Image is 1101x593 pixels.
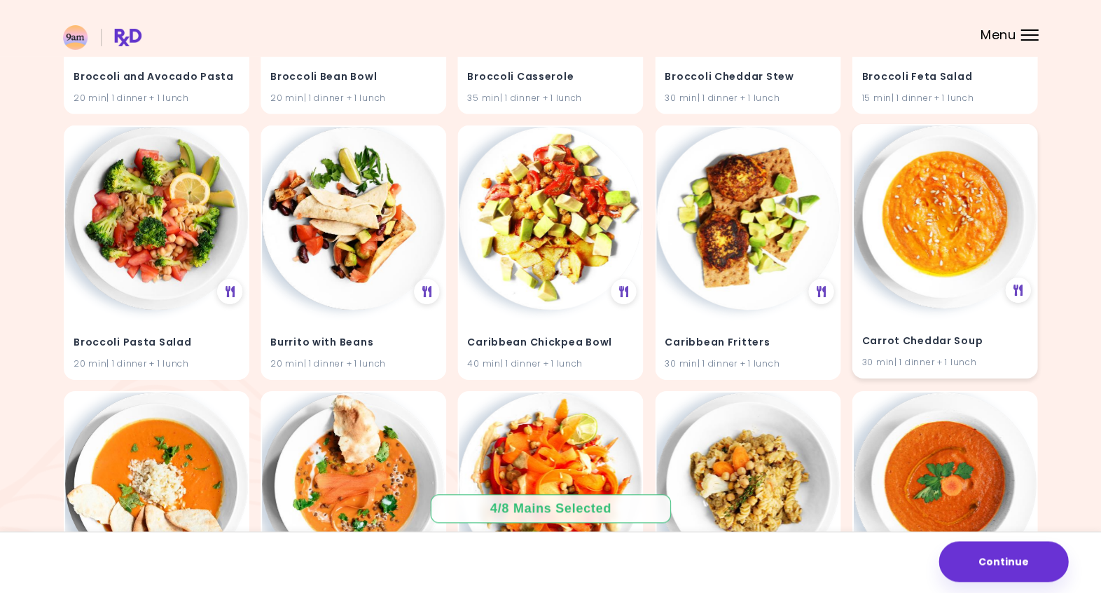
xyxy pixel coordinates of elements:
h4: Burrito with Beans [270,332,436,354]
h4: Broccoli Cheddar Stew [665,66,831,88]
div: 4 / 8 Mains Selected [480,500,621,517]
div: See Meal Plan [611,279,637,304]
div: 20 min | 1 dinner + 1 lunch [270,90,436,104]
button: Continue [939,541,1068,582]
div: 30 min | 1 dinner + 1 lunch [665,90,831,104]
h4: Caribbean Chickpea Bowl [467,332,633,354]
img: RxDiet [63,25,141,50]
div: 20 min | 1 dinner + 1 lunch [270,357,436,370]
h4: Broccoli Casserole [467,66,633,88]
div: See Meal Plan [1005,278,1030,303]
h4: Broccoli Pasta Salad [74,332,240,354]
div: 30 min | 1 dinner + 1 lunch [665,357,831,370]
div: See Meal Plan [808,279,833,304]
div: See Meal Plan [217,279,242,304]
h4: Carrot Cheddar Soup [861,330,1027,353]
span: Menu [980,29,1016,41]
h4: Broccoli and Avocado Pasta [74,66,240,88]
div: 20 min | 1 dinner + 1 lunch [74,357,240,370]
h4: Broccoli Bean Bowl [270,66,436,88]
div: 40 min | 1 dinner + 1 lunch [467,357,633,370]
div: See Meal Plan [414,279,439,304]
div: 35 min | 1 dinner + 1 lunch [467,90,633,104]
div: 20 min | 1 dinner + 1 lunch [74,90,240,104]
h4: Broccoli Feta Salad [861,66,1027,88]
div: 30 min | 1 dinner + 1 lunch [861,355,1027,369]
h4: Caribbean Fritters [665,332,831,354]
div: 15 min | 1 dinner + 1 lunch [861,90,1027,104]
